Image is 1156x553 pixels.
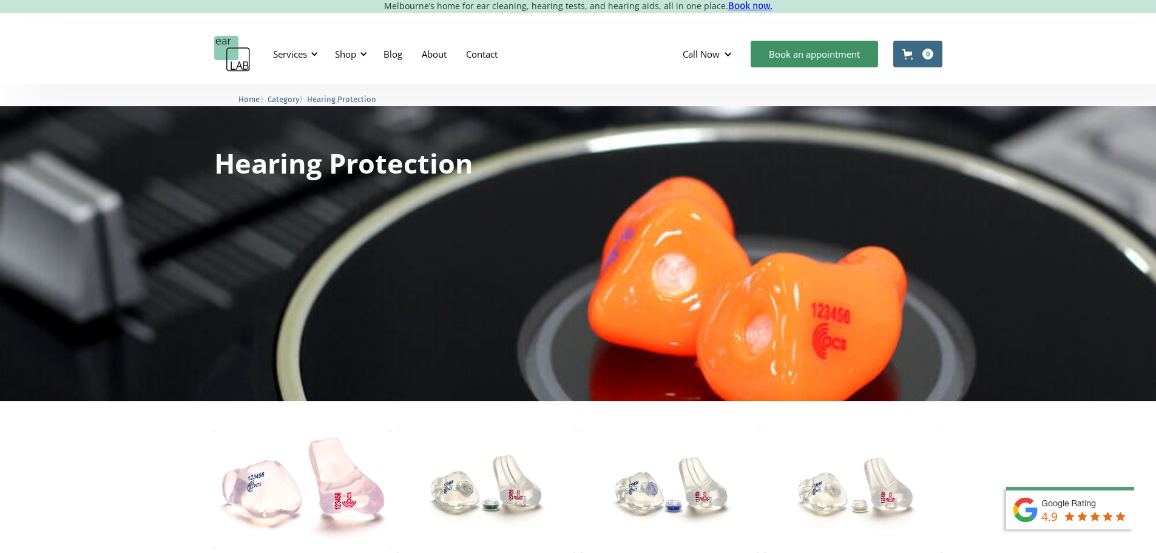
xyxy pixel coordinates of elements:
div: Services [273,48,307,60]
li: 〉 [268,93,307,106]
span: Home [238,95,260,104]
span: Hearing Protection [307,95,376,104]
a: Open cart [893,41,942,67]
div: 0 [922,49,933,59]
div: Call Now [683,48,720,60]
span: Category [268,95,299,104]
a: Contact [456,36,507,72]
div: Shop [335,48,356,60]
div: Services [266,36,322,72]
h1: Hearing Protection [214,149,473,177]
img: ACS Pro 15 [581,431,759,553]
div: Shop [328,36,371,72]
a: Hearing Protection [307,93,376,104]
a: Blog [374,36,412,72]
a: Home [238,93,260,104]
a: Book an appointment [751,41,878,67]
li: 〉 [238,93,268,106]
a: home [214,36,251,72]
img: ACS Pro 17 [765,431,942,553]
img: ACS Pro 10 [397,431,575,553]
a: About [412,36,456,72]
img: Total Block [214,431,392,549]
div: Call Now [673,36,745,72]
a: Category [268,93,299,104]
